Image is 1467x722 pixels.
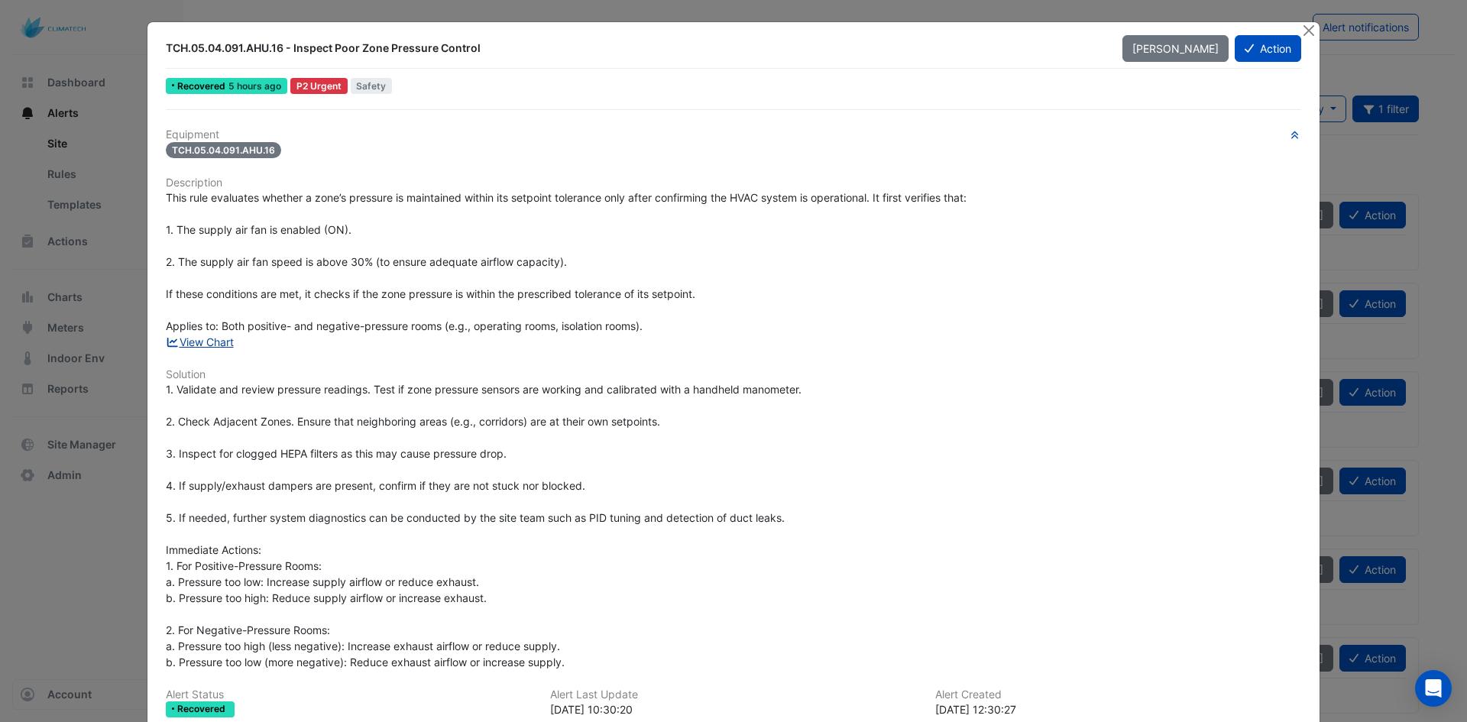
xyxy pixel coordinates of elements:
[166,688,532,701] h6: Alert Status
[177,704,228,714] span: Recovered
[1235,35,1301,62] button: Action
[1300,22,1316,38] button: Close
[166,40,1104,56] div: TCH.05.04.091.AHU.16 - Inspect Poor Zone Pressure Control
[166,191,967,332] span: This rule evaluates whether a zone’s pressure is maintained within its setpoint tolerance only af...
[166,176,1301,189] h6: Description
[351,78,393,94] span: Safety
[1132,42,1219,55] span: [PERSON_NAME]
[166,142,281,158] span: TCH.05.04.091.AHU.16
[935,701,1301,717] div: [DATE] 12:30:27
[166,128,1301,141] h6: Equipment
[1415,670,1452,707] div: Open Intercom Messenger
[550,701,916,717] div: [DATE] 10:30:20
[177,82,228,91] span: Recovered
[228,80,281,92] span: Tue 23-Sep-2025 10:30 AEST
[1122,35,1229,62] button: [PERSON_NAME]
[166,368,1301,381] h6: Solution
[935,688,1301,701] h6: Alert Created
[550,688,916,701] h6: Alert Last Update
[166,335,234,348] a: View Chart
[290,78,348,94] div: P2 Urgent
[166,383,802,669] span: 1. Validate and review pressure readings. Test if zone pressure sensors are working and calibrate...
